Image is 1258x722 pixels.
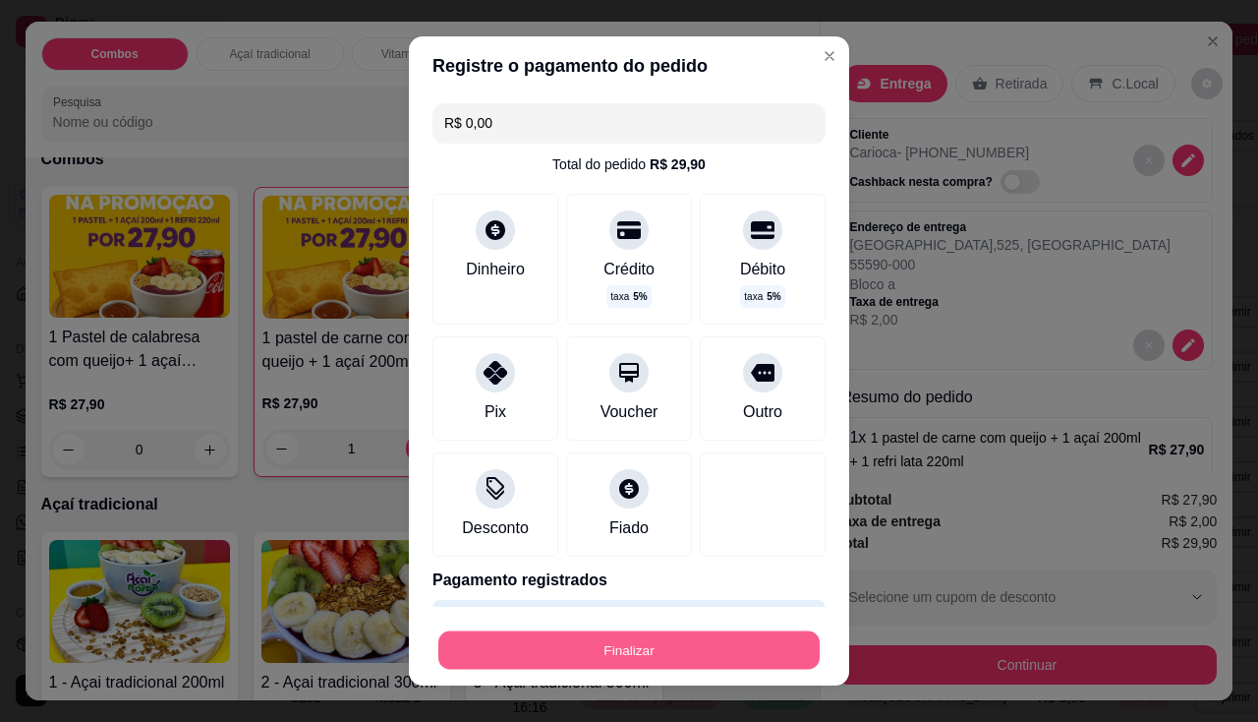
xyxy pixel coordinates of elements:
[552,154,706,174] div: Total do pedido
[650,154,706,174] div: R$ 29,90
[767,289,780,304] span: 5 %
[633,289,647,304] span: 5 %
[610,289,647,304] p: taxa
[609,516,649,540] div: Fiado
[432,569,826,592] p: Pagamento registrados
[603,258,655,281] div: Crédito
[438,632,820,670] button: Finalizar
[444,103,814,143] input: Ex.: hambúrguer de cordeiro
[740,258,785,281] div: Débito
[485,400,506,424] div: Pix
[409,36,849,95] header: Registre o pagamento do pedido
[743,400,782,424] div: Outro
[600,400,658,424] div: Voucher
[462,516,529,540] div: Desconto
[744,289,780,304] p: taxa
[814,40,845,72] button: Close
[466,258,525,281] div: Dinheiro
